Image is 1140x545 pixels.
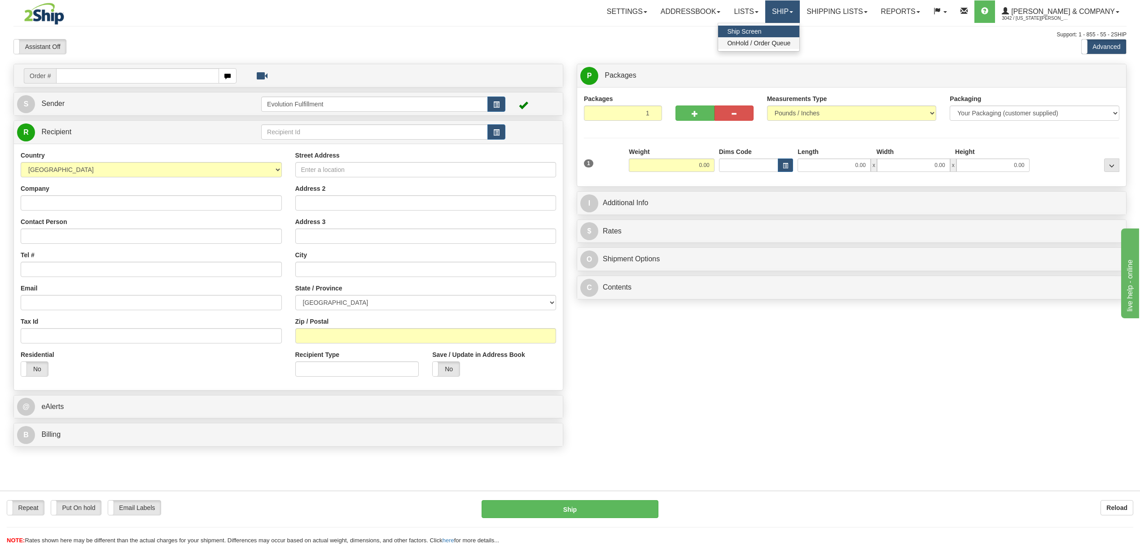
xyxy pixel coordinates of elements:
a: Shipping lists [800,0,874,23]
label: State / Province [295,284,342,293]
span: Sender [41,100,65,107]
span: @ [17,398,35,416]
span: eAlerts [41,403,64,410]
div: Support: 1 - 855 - 55 - 2SHIP [13,31,1127,39]
label: Repeat [7,501,44,515]
a: Settings [600,0,654,23]
label: Weight [629,147,649,156]
input: Enter a location [295,162,557,177]
label: Packages [584,94,613,103]
label: Save / Update in Address Book [432,350,525,359]
a: P Packages [580,66,1123,85]
span: Order # [24,68,56,84]
label: Email [21,284,37,293]
a: $Rates [580,222,1123,241]
label: Tel # [21,251,35,259]
a: OShipment Options [580,250,1123,268]
label: Residential [21,350,54,359]
label: Advanced [1082,40,1126,54]
b: Reload [1106,504,1127,511]
a: CContents [580,278,1123,297]
span: Recipient [41,128,71,136]
label: Address 3 [295,217,326,226]
label: Contact Person [21,217,67,226]
a: Reports [874,0,927,23]
input: Sender Id [261,97,488,112]
a: IAdditional Info [580,194,1123,212]
a: @ eAlerts [17,398,560,416]
label: No [21,362,48,376]
span: 1 [584,159,593,167]
label: Street Address [295,151,340,160]
span: NOTE: [7,537,25,544]
span: O [580,251,598,268]
span: C [580,279,598,297]
a: OnHold / Order Queue [718,37,799,49]
span: P [580,67,598,85]
label: Assistant Off [14,40,66,54]
img: logo3042.jpg [13,2,75,25]
a: Addressbook [654,0,728,23]
div: live help - online [7,5,83,16]
span: [PERSON_NAME] & Company [1009,8,1115,15]
label: Recipient Type [295,350,340,359]
a: [PERSON_NAME] & Company 3042 / [US_STATE][PERSON_NAME] [995,0,1126,23]
span: R [17,123,35,141]
a: R Recipient [17,123,234,141]
span: I [580,194,598,212]
a: Ship Screen [718,26,799,37]
a: Ship [765,0,800,23]
label: Dims Code [719,147,752,156]
span: Billing [41,431,61,438]
span: Ship Screen [727,28,761,35]
span: OnHold / Order Queue [727,40,790,47]
input: Recipient Id [261,124,488,140]
label: Address 2 [295,184,326,193]
label: Length [798,147,819,156]
label: Put On hold [51,501,101,515]
label: No [433,362,460,376]
iframe: chat widget [1119,227,1139,318]
span: x [950,158,956,172]
div: ... [1104,158,1119,172]
a: S Sender [17,95,261,113]
span: B [17,426,35,444]
button: Reload [1101,500,1133,515]
label: Tax Id [21,317,38,326]
label: Zip / Postal [295,317,329,326]
label: City [295,251,307,259]
span: $ [580,222,598,240]
span: Packages [605,71,636,79]
label: Measurements Type [767,94,827,103]
label: Height [955,147,975,156]
label: Email Labels [108,501,161,515]
span: 3042 / [US_STATE][PERSON_NAME] [1002,14,1069,23]
label: Company [21,184,49,193]
label: Packaging [950,94,981,103]
label: Country [21,151,45,160]
a: B Billing [17,426,560,444]
label: Width [877,147,894,156]
span: x [871,158,877,172]
span: S [17,95,35,113]
button: Ship [482,500,658,518]
a: Lists [727,0,765,23]
a: here [443,537,454,544]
